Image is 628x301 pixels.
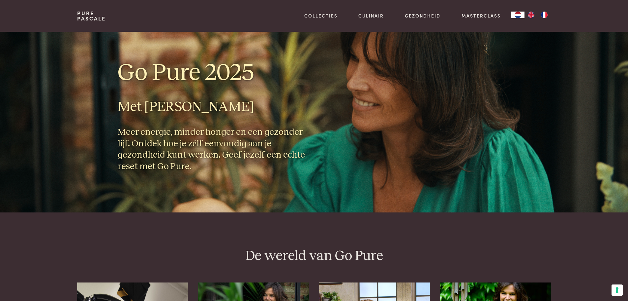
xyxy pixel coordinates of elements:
[77,247,551,265] h2: De wereld van Go Pure
[304,12,338,19] a: Collecties
[405,12,440,19] a: Gezondheid
[511,12,551,18] aside: Language selected: Nederlands
[358,12,384,19] a: Culinair
[511,12,524,18] div: Language
[118,127,309,172] h3: Meer energie, minder honger en een gezonder lijf. Ontdek hoe je zélf eenvoudig aan je gezondheid ...
[538,12,551,18] a: FR
[118,58,309,88] h1: Go Pure 2025
[612,284,623,296] button: Uw voorkeuren voor toestemming voor trackingtechnologieën
[77,11,106,21] a: PurePascale
[511,12,524,18] a: NL
[524,12,538,18] a: EN
[118,98,309,116] h2: Met [PERSON_NAME]
[462,12,501,19] a: Masterclass
[524,12,551,18] ul: Language list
